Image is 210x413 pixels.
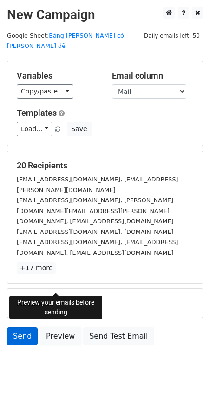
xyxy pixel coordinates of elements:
a: Load... [17,122,52,136]
a: +17 more [17,262,56,274]
a: Preview [40,327,81,345]
h5: Variables [17,71,98,81]
h5: Advanced [17,298,193,308]
button: Save [67,122,91,136]
span: Daily emails left: 50 [141,31,203,41]
a: Bảng [PERSON_NAME] có [PERSON_NAME] đề [7,32,124,50]
iframe: Chat Widget [164,368,210,413]
small: [EMAIL_ADDRESS][DOMAIN_NAME], [EMAIL_ADDRESS][PERSON_NAME][DOMAIN_NAME] [17,176,178,193]
small: [EMAIL_ADDRESS][DOMAIN_NAME], [PERSON_NAME][DOMAIN_NAME][EMAIL_ADDRESS][PERSON_NAME][DOMAIN_NAME]... [17,197,174,225]
h5: Email column [112,71,193,81]
h2: New Campaign [7,7,203,23]
h5: 20 Recipients [17,160,193,171]
a: Send [7,327,38,345]
div: Tiện ích trò chuyện [164,368,210,413]
small: [EMAIL_ADDRESS][DOMAIN_NAME], [DOMAIN_NAME][EMAIL_ADDRESS][DOMAIN_NAME], [EMAIL_ADDRESS][DOMAIN_N... [17,228,178,256]
a: Copy/paste... [17,84,73,99]
div: Preview your emails before sending [9,296,102,319]
small: Google Sheet: [7,32,124,50]
a: Templates [17,108,57,118]
a: Send Test Email [83,327,154,345]
a: Daily emails left: 50 [141,32,203,39]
